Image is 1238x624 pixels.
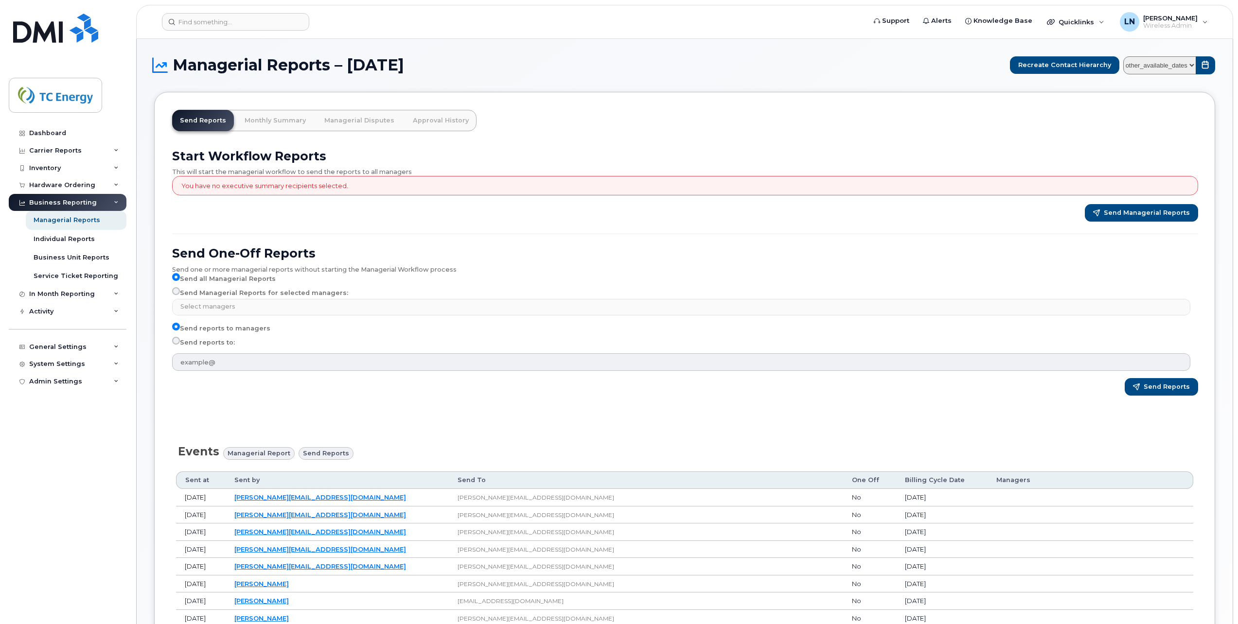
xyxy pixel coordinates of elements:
[176,506,226,524] td: [DATE]
[234,511,406,519] a: [PERSON_NAME][EMAIL_ADDRESS][DOMAIN_NAME]
[172,287,348,299] label: Send Managerial Reports for selected managers:
[172,163,1198,176] div: This will start the managerial workflow to send the reports to all managers
[237,110,314,131] a: Monthly Summary
[172,353,1190,371] input: example@
[1010,56,1119,74] button: Recreate Contact Hierarchy
[181,181,348,191] p: You have no executive summary recipients selected.
[234,562,406,570] a: [PERSON_NAME][EMAIL_ADDRESS][DOMAIN_NAME]
[896,523,988,541] td: [DATE]
[176,471,226,489] th: Sent at
[405,110,477,131] a: Approval History
[178,445,219,458] span: Events
[843,489,896,506] td: No
[843,506,896,524] td: No
[234,580,289,588] a: [PERSON_NAME]
[896,471,988,489] th: Billing Cycle Date
[1125,378,1198,396] button: Send Reports
[458,563,614,570] span: [PERSON_NAME][EMAIL_ADDRESS][DOMAIN_NAME]
[234,597,289,605] a: [PERSON_NAME]
[458,597,564,605] span: [EMAIL_ADDRESS][DOMAIN_NAME]
[234,493,406,501] a: [PERSON_NAME][EMAIL_ADDRESS][DOMAIN_NAME]
[172,287,180,295] input: Send Managerial Reports for selected managers:
[176,575,226,593] td: [DATE]
[896,592,988,610] td: [DATE]
[172,323,180,330] input: Send reports to managers
[176,541,226,558] td: [DATE]
[843,558,896,575] td: No
[176,489,226,506] td: [DATE]
[458,528,614,536] span: [PERSON_NAME][EMAIL_ADDRESS][DOMAIN_NAME]
[172,273,180,281] input: Send all Managerial Reports
[843,523,896,541] td: No
[172,246,1198,260] h2: Send One-Off Reports
[1018,60,1111,69] span: Recreate Contact Hierarchy
[1085,204,1198,222] button: Send Managerial Reports
[1144,382,1190,391] span: Send Reports
[176,592,226,610] td: [DATE]
[458,511,614,519] span: [PERSON_NAME][EMAIL_ADDRESS][DOMAIN_NAME]
[988,471,1193,489] th: Managers
[843,592,896,610] td: No
[234,528,406,536] a: [PERSON_NAME][EMAIL_ADDRESS][DOMAIN_NAME]
[1104,208,1190,217] span: Send Managerial Reports
[896,575,988,593] td: [DATE]
[317,110,402,131] a: Managerial Disputes
[843,471,896,489] th: One Off
[896,558,988,575] td: [DATE]
[303,449,349,458] span: Send reports
[896,541,988,558] td: [DATE]
[172,337,235,348] label: Send reports to:
[458,546,614,553] span: [PERSON_NAME][EMAIL_ADDRESS][DOMAIN_NAME]
[228,449,290,458] span: Managerial Report
[896,506,988,524] td: [DATE]
[173,58,404,72] span: Managerial Reports – [DATE]
[843,541,896,558] td: No
[458,580,614,588] span: [PERSON_NAME][EMAIL_ADDRESS][DOMAIN_NAME]
[458,615,614,622] span: [PERSON_NAME][EMAIL_ADDRESS][DOMAIN_NAME]
[172,273,276,285] label: Send all Managerial Reports
[458,494,614,501] span: [PERSON_NAME][EMAIL_ADDRESS][DOMAIN_NAME]
[449,471,843,489] th: Send To
[234,545,406,553] a: [PERSON_NAME][EMAIL_ADDRESS][DOMAIN_NAME]
[843,575,896,593] td: No
[176,523,226,541] td: [DATE]
[896,489,988,506] td: [DATE]
[172,323,270,334] label: Send reports to managers
[226,471,449,489] th: Sent by
[1196,582,1231,617] iframe: Messenger Launcher
[172,149,1198,163] h2: Start Workflow Reports
[172,337,180,345] input: Send reports to:
[176,558,226,575] td: [DATE]
[234,614,289,622] a: [PERSON_NAME]
[172,261,1198,274] div: Send one or more managerial reports without starting the Managerial Workflow process
[172,110,234,131] a: Send Reports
